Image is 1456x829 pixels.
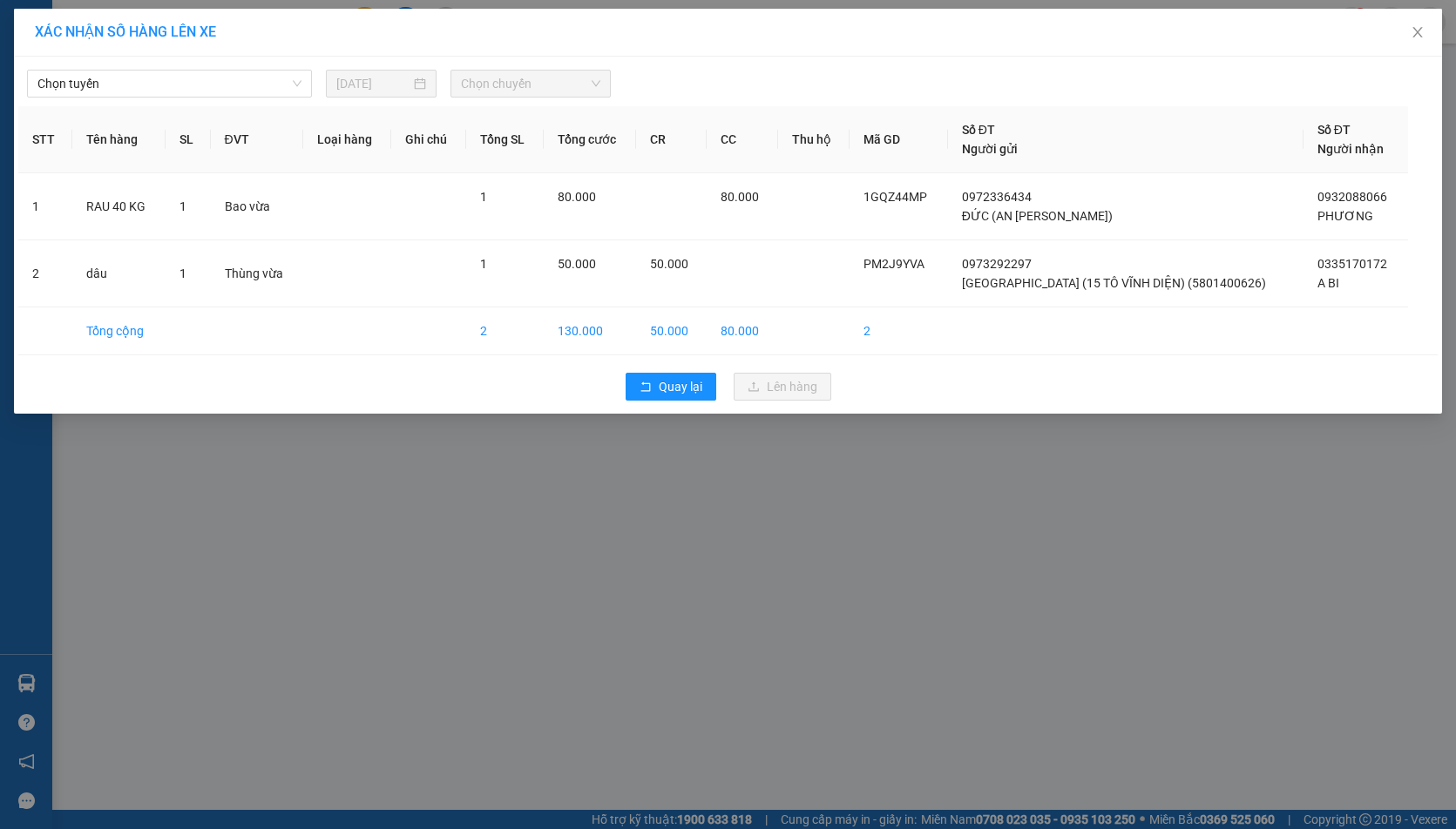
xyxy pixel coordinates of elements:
th: Ghi chú [391,106,466,173]
th: STT [18,106,72,173]
button: uploadLên hàng [734,373,831,401]
span: Số ĐT [962,123,995,137]
th: Tổng cước [544,106,636,173]
th: Tổng SL [466,106,544,173]
td: dâu [72,240,166,307]
span: 0932088066 [1317,190,1387,204]
td: 2 [850,307,947,355]
span: 1 [480,190,487,204]
th: CR [636,106,707,173]
span: A BI [1317,276,1339,290]
th: Thu hộ [778,106,850,173]
th: Mã GD [850,106,947,173]
span: 80.000 [721,190,759,204]
td: 80.000 [707,307,777,355]
span: PHƯƠNG [1317,209,1373,223]
span: 1 [179,266,186,280]
span: Quay lại [659,377,702,396]
span: XÁC NHẬN SỐ HÀNG LÊN XE [35,24,216,40]
span: 0335170172 [1317,257,1387,271]
span: ĐỨC (AN [PERSON_NAME]) [962,209,1113,223]
td: 2 [466,307,544,355]
span: close [1411,25,1425,39]
span: 50.000 [650,257,688,271]
td: 130.000 [544,307,636,355]
span: 50.000 [558,257,596,271]
button: Close [1393,9,1442,57]
th: Loại hàng [303,106,392,173]
td: 2 [18,240,72,307]
button: rollbackQuay lại [626,373,716,401]
td: RAU 40 KG [72,173,166,240]
span: 80.000 [558,190,596,204]
span: 1 [480,257,487,271]
span: [GEOGRAPHIC_DATA] (15 TÔ VĨNH DIỆN) (5801400626) [962,276,1266,290]
span: rollback [640,381,652,394]
th: ĐVT [211,106,303,173]
span: Số ĐT [1317,123,1351,137]
span: Người gửi [962,142,1018,156]
th: CC [707,106,777,173]
th: SL [166,106,210,173]
span: Chọn chuyến [461,71,600,97]
span: PM2J9YVA [863,257,924,271]
span: Người nhận [1317,142,1384,156]
td: 1 [18,173,72,240]
td: Tổng cộng [72,307,166,355]
span: 0972336434 [962,190,1032,204]
td: Bao vừa [211,173,303,240]
span: 1GQZ44MP [863,190,927,204]
input: 14/09/2025 [336,74,410,93]
td: 50.000 [636,307,707,355]
th: Tên hàng [72,106,166,173]
span: Chọn tuyến [37,71,301,97]
span: 1 [179,199,186,213]
td: Thùng vừa [211,240,303,307]
span: 0973292297 [962,257,1032,271]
